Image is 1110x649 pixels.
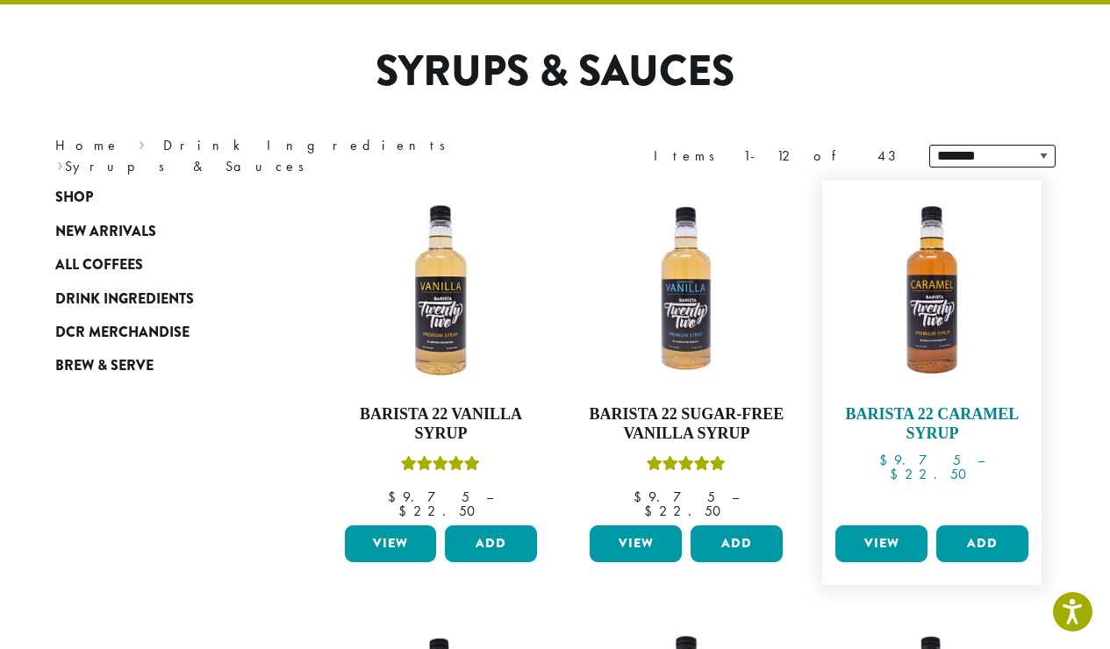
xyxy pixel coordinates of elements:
[732,488,739,506] span: –
[55,355,154,377] span: Brew & Serve
[644,502,659,520] span: $
[936,525,1028,562] button: Add
[634,488,648,506] span: $
[634,488,715,506] bdi: 9.75
[398,502,413,520] span: $
[42,46,1069,97] h1: Syrups & Sauces
[691,525,783,562] button: Add
[398,502,483,520] bdi: 22.50
[55,254,143,276] span: All Coffees
[445,525,537,562] button: Add
[55,248,266,282] a: All Coffees
[55,221,156,243] span: New Arrivals
[486,488,493,506] span: –
[55,215,266,248] a: New Arrivals
[345,525,437,562] a: View
[644,502,729,520] bdi: 22.50
[55,282,266,315] a: Drink Ingredients
[590,525,682,562] a: View
[388,488,403,506] span: $
[890,465,905,483] span: $
[585,189,787,391] img: SF-VANILLA-300x300.png
[585,189,787,518] a: Barista 22 Sugar-Free Vanilla SyrupRated 5.00 out of 5
[831,189,1033,518] a: Barista 22 Caramel Syrup
[55,349,266,382] a: Brew & Serve
[879,451,894,469] span: $
[835,525,927,562] a: View
[388,488,469,506] bdi: 9.75
[55,136,120,154] a: Home
[55,316,266,349] a: DCR Merchandise
[890,465,975,483] bdi: 22.50
[340,189,542,518] a: Barista 22 Vanilla SyrupRated 5.00 out of 5
[55,289,194,310] span: Drink Ingredients
[585,405,787,443] h4: Barista 22 Sugar-Free Vanilla Syrup
[139,129,145,156] span: ›
[55,181,266,214] a: Shop
[340,189,541,391] img: VANILLA-300x300.png
[55,135,529,177] nav: Breadcrumb
[401,453,480,480] div: Rated 5.00 out of 5
[978,451,985,469] span: –
[879,451,961,469] bdi: 9.75
[55,322,190,344] span: DCR Merchandise
[831,189,1033,391] img: CARAMEL-1-300x300.png
[654,146,903,167] div: Items 1-12 of 43
[163,136,457,154] a: Drink Ingredients
[57,150,63,177] span: ›
[831,405,1033,443] h4: Barista 22 Caramel Syrup
[55,187,93,209] span: Shop
[647,453,726,480] div: Rated 5.00 out of 5
[340,405,542,443] h4: Barista 22 Vanilla Syrup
